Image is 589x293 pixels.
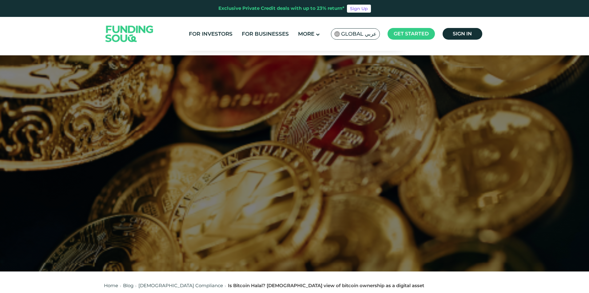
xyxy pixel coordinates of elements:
[228,282,424,289] div: Is Bitcoin Halal? [DEMOGRAPHIC_DATA] view of bitcoin ownership as a digital asset
[394,31,429,37] span: Get started
[240,29,290,39] a: For Businesses
[218,5,344,12] div: Exclusive Private Credit deals with up to 23% return*
[453,31,472,37] span: Sign in
[334,31,340,37] img: SA Flag
[298,31,314,37] span: More
[104,283,118,288] a: Home
[347,5,371,13] a: Sign Up
[341,30,376,38] span: Global عربي
[187,29,234,39] a: For Investors
[138,283,223,288] a: [DEMOGRAPHIC_DATA] Compliance
[123,283,133,288] a: Blog
[443,28,482,40] a: Sign in
[99,18,160,49] img: Logo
